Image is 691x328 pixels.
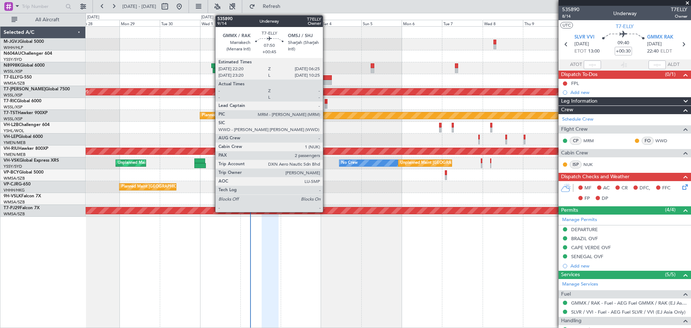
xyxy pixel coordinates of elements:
button: UTC [560,22,573,28]
a: T7-PJ29Falcon 7X [4,206,40,210]
div: Mon 29 [119,20,160,26]
a: VH-RIUHawker 800XP [4,147,48,151]
div: BRAZIL OVF [571,235,598,242]
a: VP-BCYGlobal 5000 [4,170,44,175]
a: Manage Services [562,281,598,288]
a: T7-RICGlobal 6000 [4,99,41,103]
span: Dispatch To-Dos [561,71,597,79]
span: [DATE] - [DATE] [122,3,156,10]
a: VP-CJRG-650 [4,182,31,187]
a: YSSY/SYD [4,164,22,169]
a: MRM [583,138,600,144]
div: SENEGAL OVF [571,253,603,260]
span: [DATE] [574,41,589,48]
span: ATOT [570,61,582,68]
div: Sun 28 [79,20,119,26]
span: T7ELLY [671,6,687,13]
span: All Aircraft [19,17,76,22]
span: 22:40 [647,48,659,55]
div: CAPE VERDE OVF [571,244,611,251]
span: FFC [662,185,670,192]
a: VH-L2BChallenger 604 [4,123,50,127]
a: WMSA/SZB [4,211,25,217]
span: (0/1) [665,71,676,78]
a: T7-[PERSON_NAME]Global 7500 [4,87,70,91]
div: Wed 1 [200,20,240,26]
div: Add new [570,263,687,269]
span: [DATE] [647,41,662,48]
span: Cabin Crew [561,149,588,157]
a: WIHH/HLP [4,45,23,50]
span: 9H-VSLK [4,194,21,198]
span: Flight Crew [561,125,588,134]
span: AC [603,185,610,192]
span: VH-LEP [4,135,18,139]
a: NUK [583,161,600,168]
div: FPL [571,80,579,86]
div: Add new [570,89,687,95]
a: Manage Permits [562,216,597,224]
a: T7-TSTHawker 900XP [4,111,48,115]
a: WMSA/SZB [4,199,25,205]
span: ALDT [668,61,679,68]
span: 09:40 [618,40,629,47]
span: Leg Information [561,97,597,105]
a: VH-LEPGlobal 6000 [4,135,43,139]
span: T7-ELLY [4,75,19,80]
span: T7-PJ29 [4,206,20,210]
span: N8998K [4,63,20,68]
div: DEPARTURE [571,226,598,233]
div: Wed 8 [483,20,523,26]
span: N604AU [4,51,21,56]
div: [DATE] [87,14,99,21]
a: YSSY/SYD [4,57,22,62]
span: Fuel [561,290,571,298]
span: 13:00 [588,48,600,55]
span: (4/4) [665,206,676,214]
div: Planned Maint [GEOGRAPHIC_DATA] (Seletar) [202,110,286,121]
a: SLVR / VVI - Fuel - AEG Fuel SLVR / VVI (EJ Asia Only) [571,309,686,315]
a: M-JGVJGlobal 5000 [4,40,44,44]
span: T7-TST [4,111,18,115]
a: WWD [655,138,672,144]
span: MF [584,185,591,192]
div: Planned Maint [GEOGRAPHIC_DATA] ([GEOGRAPHIC_DATA] Intl) [121,181,241,192]
div: Thu 9 [523,20,563,26]
span: Permits [561,206,578,215]
span: SLVR VVI [574,34,595,41]
div: CP [570,137,582,145]
a: YMEN/MEB [4,152,26,157]
span: Services [561,271,580,279]
div: Thu 2 [240,20,281,26]
div: FO [642,137,654,145]
a: T7-ELLYG-550 [4,75,32,80]
span: VP-BCY [4,170,19,175]
a: WSSL/XSP [4,104,23,110]
div: No Crew [341,158,358,169]
div: [DATE] [201,14,213,21]
div: Sun 5 [361,20,402,26]
span: DP [602,195,608,202]
div: Mon 6 [402,20,442,26]
div: ISP [570,161,582,169]
a: YMEN/MEB [4,140,26,145]
div: Unplanned Maint [GEOGRAPHIC_DATA] ([GEOGRAPHIC_DATA]) [400,158,519,169]
input: Trip Number [22,1,63,12]
a: N8998KGlobal 6000 [4,63,45,68]
span: Owner [671,13,687,19]
span: VH-VSK [4,158,19,163]
a: WSSL/XSP [4,69,23,74]
span: T7-RIC [4,99,17,103]
a: WMSA/SZB [4,81,25,86]
div: Sat 4 [321,20,361,26]
a: N604AUChallenger 604 [4,51,52,56]
a: Schedule Crew [562,116,593,123]
span: ETOT [574,48,586,55]
span: Handling [561,317,582,325]
span: T7-[PERSON_NAME] [4,87,45,91]
span: T7-ELLY [616,23,634,30]
span: Dispatch Checks and Weather [561,173,629,181]
div: Unplanned Maint Sydney ([PERSON_NAME] Intl) [118,158,206,169]
div: Tue 30 [160,20,200,26]
a: WMSA/SZB [4,176,25,181]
